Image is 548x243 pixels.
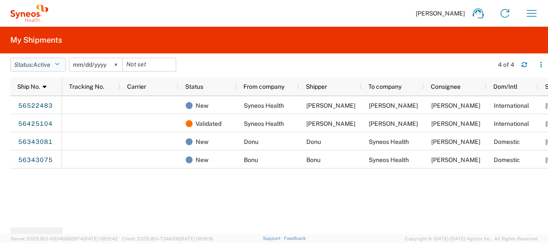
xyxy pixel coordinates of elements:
[431,120,480,127] span: Eszter Pollermann
[244,156,258,163] span: Bonu
[369,156,409,163] span: Syneos Health
[284,236,306,241] a: Feedback
[18,135,53,149] a: 56343081
[405,235,538,243] span: Copyright © [DATE]-[DATE] Agistix Inc., All Rights Reserved
[494,102,529,109] span: International
[431,138,480,145] span: Antoine Kouwonou
[244,138,258,145] span: Donu
[69,58,122,71] input: Not set
[306,83,327,90] span: Shipper
[123,58,176,71] input: Not set
[244,120,284,127] span: Syneos Health
[69,83,104,90] span: Tracking No.
[306,156,321,163] span: Bonu
[196,151,209,169] span: New
[416,9,465,17] span: [PERSON_NAME]
[196,115,221,133] span: Validated
[18,117,53,131] a: 56425104
[431,156,480,163] span: Antoine Kouwonou
[10,236,118,241] span: Server: 2025.18.0-9334b682874
[431,102,480,109] span: Erika Scheidl
[306,102,355,109] span: Antoine Kouwonou
[17,83,40,90] span: Ship No.
[493,83,517,90] span: Dom/Intl
[18,153,53,167] a: 56343075
[83,236,118,241] span: [DATE] 09:51:42
[196,133,209,151] span: New
[369,120,418,127] span: Eszter Pollermann
[306,120,355,127] span: Antoine Kouwonou
[180,236,213,241] span: [DATE] 08:10:16
[369,138,409,145] span: Syneos Health
[498,61,514,69] div: 4 of 4
[494,120,529,127] span: International
[127,83,146,90] span: Carrier
[185,83,203,90] span: Status
[263,236,284,241] a: Support
[122,236,213,241] span: Client: 2025.18.0-7346316
[196,97,209,115] span: New
[369,102,418,109] span: Erika Scheidl
[431,83,461,90] span: Consignee
[244,102,284,109] span: Syneos Health
[494,156,520,163] span: Domestic
[10,35,62,45] h2: My Shipments
[306,138,321,145] span: Donu
[243,83,284,90] span: From company
[494,138,520,145] span: Domestic
[18,99,53,113] a: 56522483
[33,61,50,68] span: Active
[10,58,66,72] button: Status:Active
[368,83,402,90] span: To company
